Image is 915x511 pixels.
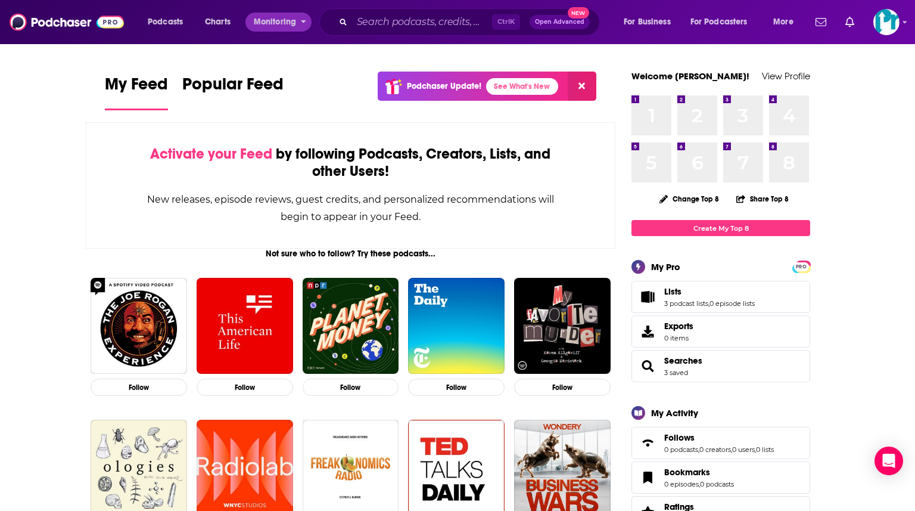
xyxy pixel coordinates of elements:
[873,9,900,35] button: Show profile menu
[631,350,810,382] span: Searches
[492,14,520,30] span: Ctrl K
[615,13,686,32] button: open menu
[664,467,734,478] a: Bookmarks
[664,445,698,454] a: 0 podcasts
[408,278,505,374] img: The Daily
[303,379,399,396] button: Follow
[664,480,699,488] a: 0 episodes
[535,19,584,25] span: Open Advanced
[245,13,312,32] button: open menu
[664,286,755,297] a: Lists
[407,81,481,91] p: Podchaser Update!
[636,469,659,486] a: Bookmarks
[636,289,659,305] a: Lists
[631,220,810,236] a: Create My Top 8
[873,9,900,35] img: User Profile
[841,12,859,32] a: Show notifications dropdown
[664,299,708,308] a: 3 podcast lists
[86,249,615,259] div: Not sure who to follow? Try these podcasts...
[631,462,810,494] span: Bookmarks
[664,355,702,366] a: Searches
[874,447,903,475] div: Open Intercom Messenger
[664,368,688,377] a: 3 saved
[762,70,810,82] a: View Profile
[794,262,808,271] a: PRO
[352,13,492,32] input: Search podcasts, credits, & more...
[652,191,726,206] button: Change Top 8
[636,435,659,451] a: Follows
[568,7,589,18] span: New
[303,278,399,374] img: Planet Money
[197,13,238,32] a: Charts
[182,74,284,101] span: Popular Feed
[811,12,831,32] a: Show notifications dropdown
[514,379,611,396] button: Follow
[683,13,765,32] button: open menu
[331,8,611,36] div: Search podcasts, credits, & more...
[731,445,732,454] span: ,
[651,261,680,272] div: My Pro
[205,14,231,30] span: Charts
[664,321,693,332] span: Exports
[150,145,272,163] span: Activate your Feed
[105,74,168,110] a: My Feed
[699,480,700,488] span: ,
[91,379,187,396] button: Follow
[530,15,590,29] button: Open AdvancedNew
[755,445,756,454] span: ,
[709,299,755,308] a: 0 episode lists
[139,13,198,32] button: open menu
[631,427,810,459] span: Follows
[182,74,284,110] a: Popular Feed
[732,445,755,454] a: 0 users
[664,286,681,297] span: Lists
[664,334,693,342] span: 0 items
[636,358,659,374] a: Searches
[765,13,808,32] button: open menu
[624,14,671,30] span: For Business
[486,78,558,95] a: See What's New
[773,14,793,30] span: More
[146,145,555,180] div: by following Podcasts, Creators, Lists, and other Users!
[10,11,124,33] img: Podchaser - Follow, Share and Rate Podcasts
[254,14,296,30] span: Monitoring
[631,281,810,313] span: Lists
[651,407,698,419] div: My Activity
[664,432,774,443] a: Follows
[698,445,699,454] span: ,
[514,278,611,374] img: My Favorite Murder with Karen Kilgariff and Georgia Hardstark
[699,445,731,454] a: 0 creators
[631,70,749,82] a: Welcome [PERSON_NAME]!
[756,445,774,454] a: 0 lists
[636,323,659,340] span: Exports
[700,480,734,488] a: 0 podcasts
[664,432,695,443] span: Follows
[690,14,748,30] span: For Podcasters
[664,467,710,478] span: Bookmarks
[105,74,168,101] span: My Feed
[146,191,555,225] div: New releases, episode reviews, guest credits, and personalized recommendations will begin to appe...
[631,315,810,348] a: Exports
[708,299,709,308] span: ,
[408,379,505,396] button: Follow
[91,278,187,374] img: The Joe Rogan Experience
[197,278,293,374] img: This American Life
[873,9,900,35] span: Logged in as Predictitpress
[736,187,789,210] button: Share Top 8
[148,14,183,30] span: Podcasts
[197,379,293,396] button: Follow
